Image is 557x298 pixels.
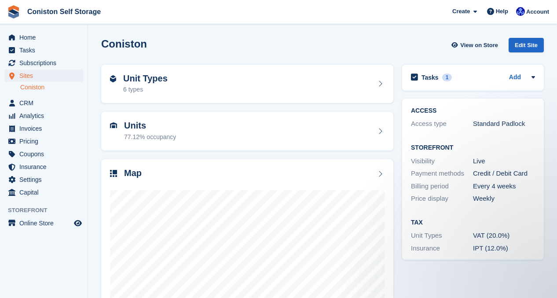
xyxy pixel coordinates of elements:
[473,243,535,254] div: IPT (12.0%)
[4,186,83,199] a: menu
[7,5,20,18] img: stora-icon-8386f47178a22dfd0bd8f6a31ec36ba5ce8667c1dd55bd0f319d3a0aa187defe.svg
[473,181,535,191] div: Every 4 weeks
[123,85,168,94] div: 6 types
[24,4,104,19] a: Coniston Self Storage
[110,75,116,82] img: unit-type-icn-2b2737a686de81e16bb02015468b77c625bbabd49415b5ef34ead5e3b44a266d.svg
[460,41,498,50] span: View on Store
[411,119,473,129] div: Access type
[473,156,535,166] div: Live
[19,161,72,173] span: Insurance
[442,74,452,81] div: 1
[4,110,83,122] a: menu
[4,122,83,135] a: menu
[19,122,72,135] span: Invoices
[4,161,83,173] a: menu
[473,231,535,241] div: VAT (20.0%)
[20,83,83,92] a: Coniston
[101,65,393,103] a: Unit Types 6 types
[473,194,535,204] div: Weekly
[19,57,72,69] span: Subscriptions
[516,7,525,16] img: Jessica Richardson
[450,38,502,52] a: View on Store
[19,135,72,147] span: Pricing
[509,38,544,52] div: Edit Site
[4,97,83,109] a: menu
[19,148,72,160] span: Coupons
[4,173,83,186] a: menu
[8,206,88,215] span: Storefront
[19,186,72,199] span: Capital
[4,217,83,229] a: menu
[4,44,83,56] a: menu
[4,135,83,147] a: menu
[101,38,147,50] h2: Coniston
[411,194,473,204] div: Price display
[411,144,535,151] h2: Storefront
[110,170,117,177] img: map-icn-33ee37083ee616e46c38cad1a60f524a97daa1e2b2c8c0bc3eb3415660979fc1.svg
[4,148,83,160] a: menu
[526,7,549,16] span: Account
[19,110,72,122] span: Analytics
[110,122,117,129] img: unit-icn-7be61d7bf1b0ce9d3e12c5938cc71ed9869f7b940bace4675aadf7bd6d80202e.svg
[509,73,521,83] a: Add
[123,74,168,84] h2: Unit Types
[19,217,72,229] span: Online Store
[509,38,544,56] a: Edit Site
[124,121,176,131] h2: Units
[411,156,473,166] div: Visibility
[411,169,473,179] div: Payment methods
[19,44,72,56] span: Tasks
[19,173,72,186] span: Settings
[101,112,393,151] a: Units 77.12% occupancy
[4,70,83,82] a: menu
[496,7,508,16] span: Help
[19,70,72,82] span: Sites
[452,7,470,16] span: Create
[4,31,83,44] a: menu
[124,132,176,142] div: 77.12% occupancy
[411,219,535,226] h2: Tax
[421,74,439,81] h2: Tasks
[73,218,83,228] a: Preview store
[473,119,535,129] div: Standard Padlock
[411,107,535,114] h2: ACCESS
[411,243,473,254] div: Insurance
[411,181,473,191] div: Billing period
[411,231,473,241] div: Unit Types
[124,168,142,178] h2: Map
[19,31,72,44] span: Home
[19,97,72,109] span: CRM
[473,169,535,179] div: Credit / Debit Card
[4,57,83,69] a: menu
